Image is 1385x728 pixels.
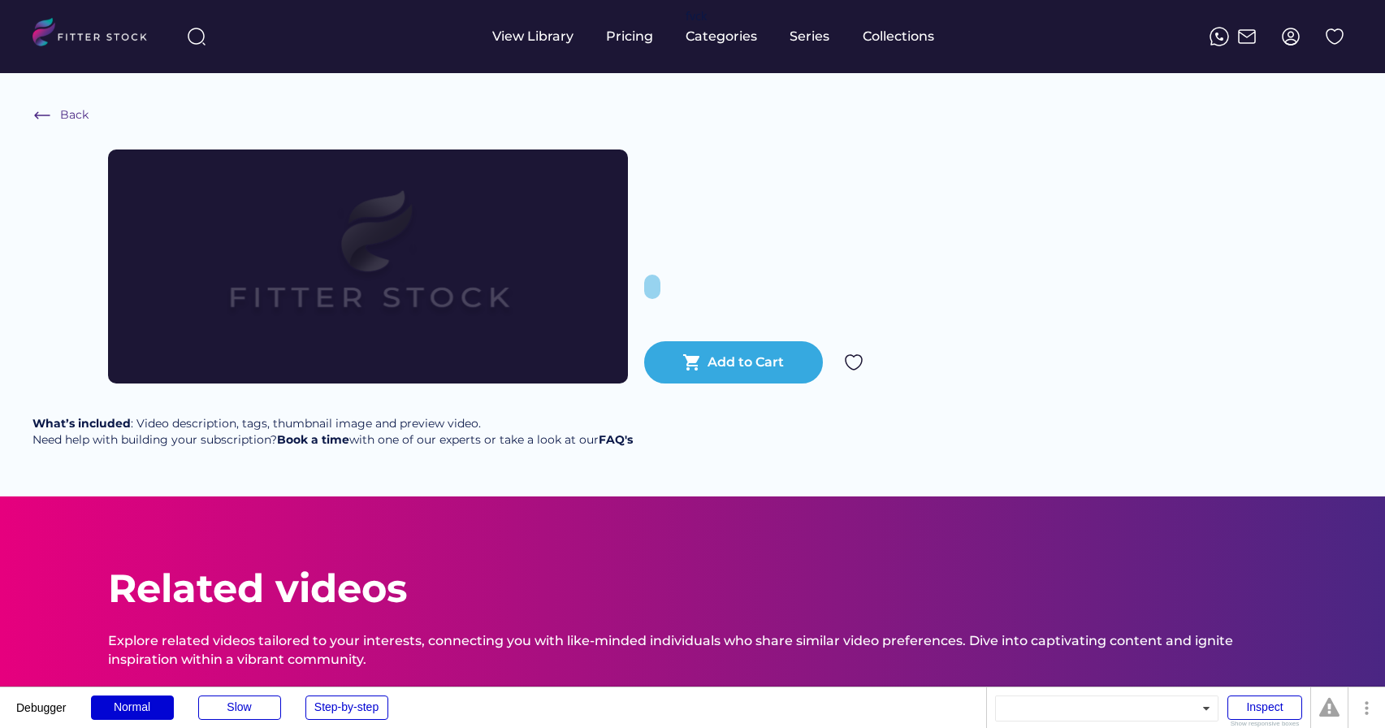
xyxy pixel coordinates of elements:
div: Show responsive boxes [1227,721,1302,727]
div: : Video description, tags, thumbnail image and preview video. Need help with building your subscr... [32,416,633,448]
a: Book a time [277,432,349,447]
img: Group%201000002324%20%282%29.svg [1325,27,1344,46]
div: fvck [686,8,707,24]
img: meteor-icons_whatsapp%20%281%29.svg [1210,27,1229,46]
img: profile-circle.svg [1281,27,1301,46]
div: Inspect [1227,695,1302,720]
div: Collections [863,28,934,45]
img: Frame%2079%20%281%29.svg [160,149,576,383]
img: Frame%20%286%29.svg [32,106,52,125]
img: Group%201000002324.svg [844,353,863,372]
div: Normal [91,695,174,720]
div: Step-by-step [305,695,388,720]
img: search-normal%203.svg [187,27,206,46]
div: Explore related videos tailored to your interests, connecting you with like-minded individuals wh... [108,632,1278,669]
img: LOGO.svg [32,18,161,51]
div: Series [790,28,830,45]
div: Related videos [108,561,407,616]
div: Pricing [606,28,653,45]
div: Add to Cart [708,353,784,371]
div: View Library [492,28,573,45]
div: Slow [198,695,281,720]
button: shopping_cart [682,353,702,372]
strong: What’s included [32,416,131,431]
a: FAQ's [599,432,633,447]
div: Back [60,107,89,123]
img: Frame%2051.svg [1237,27,1257,46]
div: Debugger [16,687,67,713]
div: Categories [686,28,757,45]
